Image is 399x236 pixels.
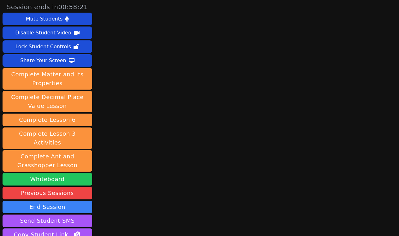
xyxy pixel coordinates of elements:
[3,68,92,90] button: Complete Matter and Its Properties
[3,40,92,53] button: Lock Student Controls
[26,14,63,24] div: Mute Students
[3,150,92,172] button: Complete Ant and Grasshopper Lesson
[3,114,92,126] button: Complete Lesson 6
[15,42,71,52] div: Lock Student Controls
[3,27,92,39] button: Disable Student Video
[3,54,92,67] button: Share Your Screen
[20,56,66,66] div: Share Your Screen
[15,28,71,38] div: Disable Student Video
[3,173,92,186] button: Whiteboard
[58,3,88,11] time: 00:58:21
[3,91,92,112] button: Complete Decimal Place Value Lesson
[3,127,92,149] button: Complete Lesson 3 Activities
[3,187,92,199] a: Previous Sessions
[3,13,92,25] button: Mute Students
[3,201,92,213] button: End Session
[7,3,88,11] span: Session ends in
[3,215,92,227] button: Send Student SMS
